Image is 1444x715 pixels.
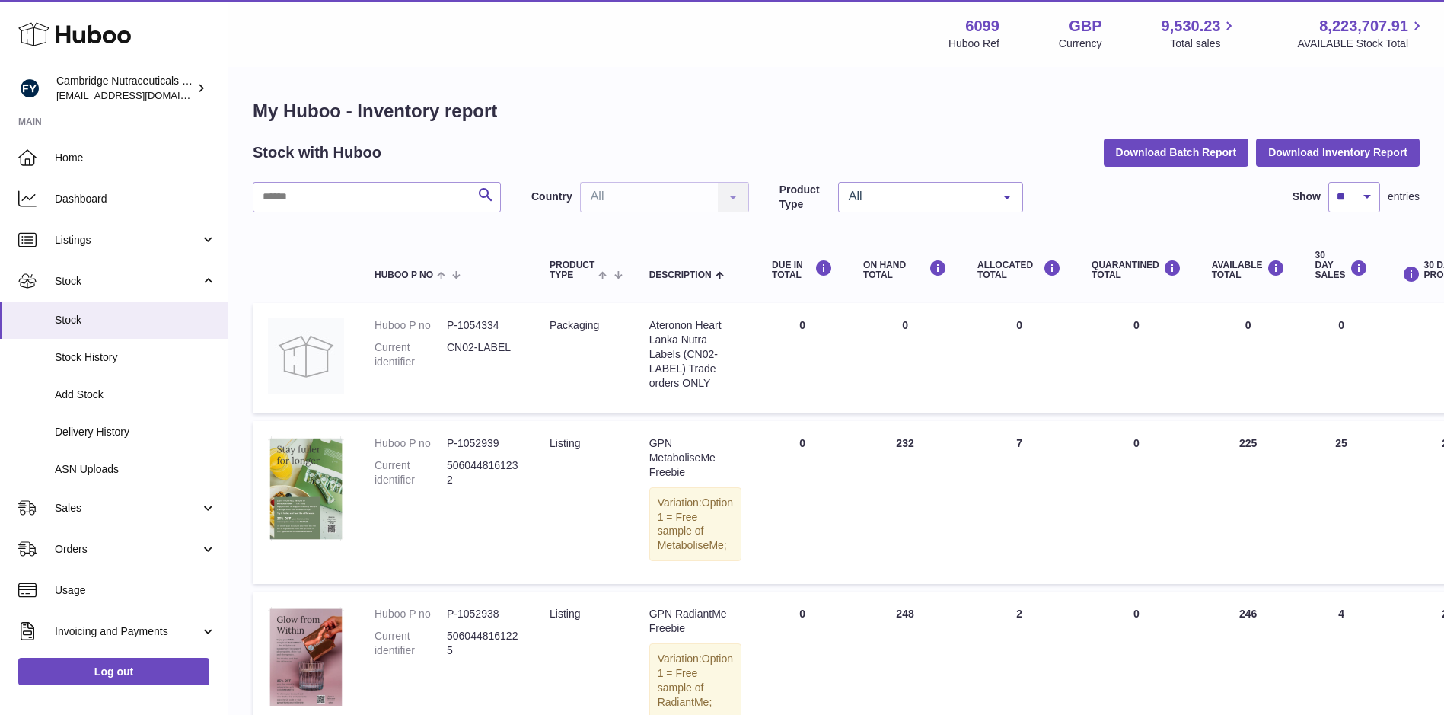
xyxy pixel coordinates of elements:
img: internalAdmin-6099@internal.huboo.com [18,77,41,100]
strong: 6099 [965,16,999,37]
span: 0 [1133,437,1140,449]
span: Product Type [550,260,594,280]
span: Option 1 = Free sample of MetaboliseMe; [658,496,733,552]
span: Stock History [55,350,216,365]
dd: CN02-LABEL [447,340,519,369]
img: product image [268,318,344,394]
div: 30 DAY SALES [1315,251,1368,281]
a: 9,530.23 Total sales [1162,16,1238,51]
span: Description [649,270,712,280]
div: GPN MetaboliseMe Freebie [649,436,741,480]
dd: 5060448161225 [447,629,519,658]
td: 225 [1197,421,1300,584]
span: Orders [55,542,200,557]
td: 0 [962,303,1076,413]
dt: Current identifier [375,458,447,487]
span: All [845,189,992,204]
div: Huboo Ref [948,37,999,51]
button: Download Batch Report [1104,139,1249,166]
div: Cambridge Nutraceuticals Ltd [56,74,193,103]
span: ASN Uploads [55,462,216,477]
td: 0 [757,303,848,413]
span: Invoicing and Payments [55,624,200,639]
span: Stock [55,274,200,289]
span: Dashboard [55,192,216,206]
div: Variation: [649,487,741,562]
td: 0 [848,303,962,413]
label: Country [531,190,572,204]
button: Download Inventory Report [1256,139,1420,166]
td: 7 [962,421,1076,584]
span: 9,530.23 [1162,16,1221,37]
span: listing [550,437,580,449]
dd: 5060448161232 [447,458,519,487]
label: Show [1293,190,1321,204]
span: 0 [1133,608,1140,620]
span: Huboo P no [375,270,433,280]
span: [EMAIL_ADDRESS][DOMAIN_NAME] [56,89,224,101]
span: AVAILABLE Stock Total [1297,37,1426,51]
span: Stock [55,313,216,327]
div: DUE IN TOTAL [772,260,833,280]
span: packaging [550,319,599,331]
td: 0 [1300,303,1383,413]
span: 8,223,707.91 [1319,16,1408,37]
span: Usage [55,583,216,598]
dd: P-1054334 [447,318,519,333]
span: Option 1 = Free sample of RadiantMe; [658,653,733,708]
td: 0 [757,421,848,584]
div: GPN RadiantMe Freebie [649,607,741,636]
dt: Current identifier [375,340,447,369]
dt: Huboo P no [375,607,447,621]
div: Currency [1059,37,1102,51]
dd: P-1052939 [447,436,519,451]
strong: GBP [1069,16,1101,37]
td: 25 [1300,421,1383,584]
h2: Stock with Huboo [253,142,381,163]
div: QUARANTINED Total [1092,260,1181,280]
a: Log out [18,658,209,685]
label: Product Type [779,183,830,212]
span: Home [55,151,216,165]
a: 8,223,707.91 AVAILABLE Stock Total [1297,16,1426,51]
span: Delivery History [55,425,216,439]
span: Add Stock [55,388,216,402]
h1: My Huboo - Inventory report [253,99,1420,123]
div: Ateronon Heart Lanka Nutra Labels (CN02-LABEL) Trade orders ONLY [649,318,741,390]
td: 0 [1197,303,1300,413]
span: entries [1388,190,1420,204]
img: product image [268,607,344,706]
td: 232 [848,421,962,584]
span: Listings [55,233,200,247]
span: Total sales [1170,37,1238,51]
div: ON HAND Total [863,260,947,280]
div: ALLOCATED Total [977,260,1061,280]
span: 0 [1133,319,1140,331]
img: product image [268,436,344,541]
span: listing [550,608,580,620]
dt: Huboo P no [375,436,447,451]
span: Sales [55,501,200,516]
div: AVAILABLE Total [1212,260,1285,280]
dd: P-1052938 [447,607,519,621]
dt: Huboo P no [375,318,447,333]
dt: Current identifier [375,629,447,658]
